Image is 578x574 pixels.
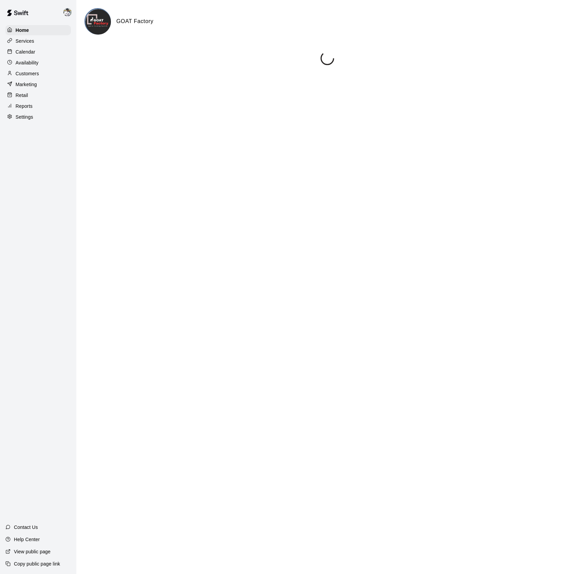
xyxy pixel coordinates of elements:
[5,101,71,111] a: Reports
[16,59,39,66] p: Availability
[16,48,35,55] p: Calendar
[16,70,39,77] p: Customers
[5,58,71,68] a: Availability
[5,47,71,57] a: Calendar
[16,27,29,34] p: Home
[116,17,153,26] h6: GOAT Factory
[5,90,71,100] a: Retail
[16,114,33,120] p: Settings
[63,8,72,16] img: Justin Dunning
[14,524,38,531] p: Contact Us
[14,548,51,555] p: View public page
[85,9,111,35] img: GOAT Factory logo
[5,36,71,46] a: Services
[16,38,34,44] p: Services
[16,81,37,88] p: Marketing
[16,103,33,110] p: Reports
[14,560,60,567] p: Copy public page link
[5,68,71,79] a: Customers
[62,5,76,19] div: Justin Dunning
[5,79,71,90] a: Marketing
[5,25,71,35] a: Home
[16,92,28,99] p: Retail
[14,536,40,543] p: Help Center
[5,112,71,122] a: Settings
